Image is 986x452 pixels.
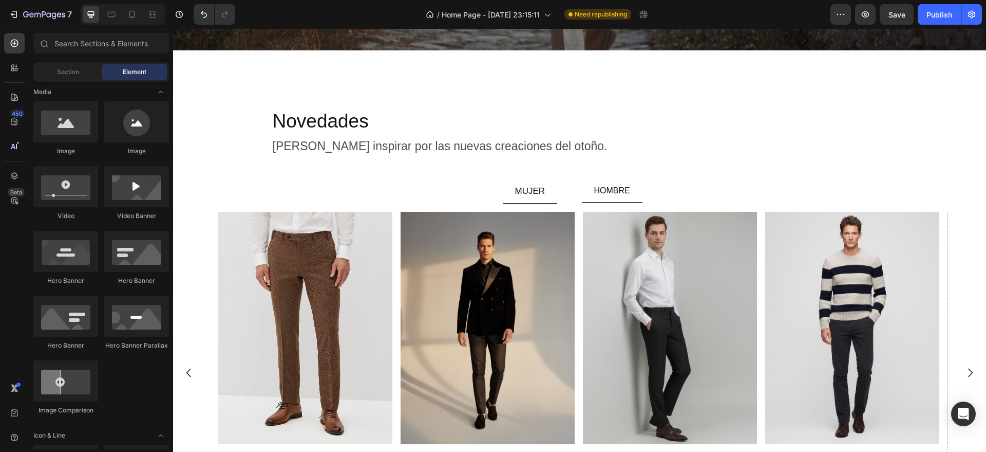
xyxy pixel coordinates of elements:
[10,110,25,118] div: 450
[153,84,169,100] span: Toggle open
[592,183,766,415] a: Pullover de Mezcla de Lana
[104,341,169,350] div: Hero Banner Parallax
[67,8,72,21] p: 7
[173,29,986,452] iframe: Design area
[575,10,627,19] span: Need republishing
[227,183,402,415] a: Blazer doble pecho con solapa satinada y diseño contemporáneo
[926,9,952,20] div: Publish
[783,330,811,358] button: Carousel Next Arrow
[194,4,235,25] div: Undo/Redo
[421,155,457,170] p: HOMBRE
[33,406,98,415] div: Image Comparison
[153,427,169,444] span: Toggle open
[104,147,169,156] div: Image
[330,151,385,175] button: <p>MUJER</p>
[8,188,25,196] div: Beta
[104,211,169,221] div: Video Banner
[409,151,469,174] a: HOMBRE
[33,211,98,221] div: Video
[33,147,98,156] div: Image
[33,33,169,53] input: Search Sections & Elements
[2,330,30,358] button: Carousel Back Arrow
[104,276,169,285] div: Hero Banner
[880,4,914,25] button: Save
[918,4,961,25] button: Publish
[410,183,584,415] a: Pantalón de Lana con Lyocell – Corte Plano
[4,4,77,25] button: 7
[437,9,440,20] span: /
[123,67,146,77] span: Element
[45,183,219,415] a: Pantalón regular en mezcla de lana, textura suave y corte elegante
[442,9,540,20] span: Home Page - [DATE] 23:15:11
[342,155,372,171] p: MUJER
[33,87,51,97] span: Media
[951,402,976,426] div: Open Intercom Messenger
[57,67,79,77] span: Section
[33,431,65,440] span: Icon & Line
[33,341,98,350] div: Hero Banner
[33,276,98,285] div: Hero Banner
[888,10,905,19] span: Save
